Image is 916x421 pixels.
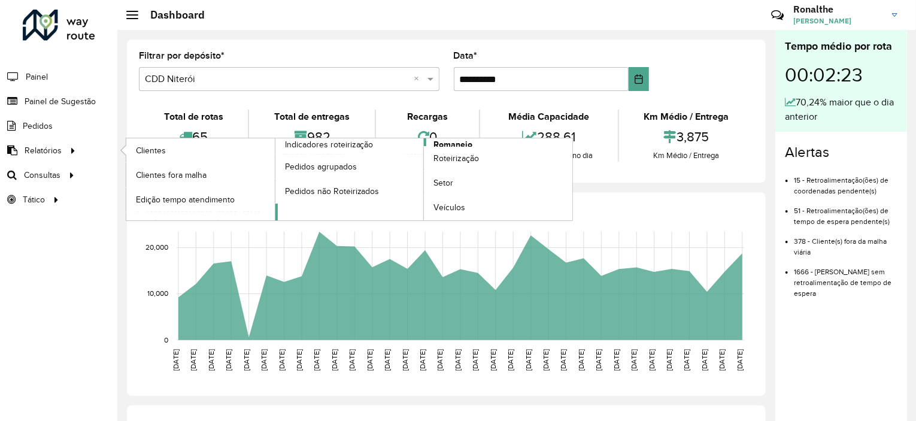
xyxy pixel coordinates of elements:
div: Recargas [379,110,476,124]
li: 51 - Retroalimentação(ões) de tempo de espera pendente(s) [794,196,897,227]
text: [DATE] [260,349,268,371]
text: [DATE] [595,349,603,371]
div: Km Médio / Entrega [622,150,751,162]
span: [PERSON_NAME] [793,16,883,26]
span: Indicadores roteirização [285,138,374,151]
span: Romaneio [433,138,472,151]
div: Tempo médio por rota [785,38,897,54]
div: 3,875 [622,124,751,150]
li: 1666 - [PERSON_NAME] sem retroalimentação de tempo de espera [794,258,897,299]
span: Painel [26,71,48,83]
div: 65 [142,124,245,150]
text: [DATE] [436,349,444,371]
text: [DATE] [683,349,691,371]
span: Clear all [414,72,424,86]
text: [DATE] [471,349,479,371]
text: [DATE] [207,349,215,371]
text: [DATE] [172,349,180,371]
div: Média Capacidade [483,110,614,124]
text: [DATE] [366,349,374,371]
text: 20,000 [145,244,168,252]
span: Pedidos agrupados [285,160,357,173]
a: Indicadores roteirização [126,138,424,220]
label: Filtrar por depósito [139,49,225,63]
div: 70,24% maior que o dia anterior [785,95,897,124]
a: Clientes fora malha [126,163,275,187]
text: [DATE] [630,349,638,371]
a: Romaneio [275,138,573,220]
div: 288,61 [483,124,614,150]
a: Veículos [424,196,572,220]
span: Pedidos não Roteirizados [285,185,380,198]
text: [DATE] [736,349,744,371]
text: [DATE] [612,349,620,371]
span: Roteirização [433,152,479,165]
span: Setor [433,177,453,189]
text: 0 [164,336,168,344]
div: 982 [252,124,371,150]
text: [DATE] [718,349,726,371]
li: 15 - Retroalimentação(ões) de coordenadas pendente(s) [794,166,897,196]
span: Clientes [136,144,166,157]
label: Data [454,49,478,63]
span: Painel de Sugestão [25,95,96,108]
span: Relatórios [25,144,62,157]
div: 0 [379,124,476,150]
h4: Alertas [785,144,897,161]
div: Total de entregas [252,110,371,124]
text: [DATE] [454,349,462,371]
h3: Ronalthe [793,4,883,15]
text: [DATE] [418,349,426,371]
text: [DATE] [542,349,550,371]
a: Pedidos não Roteirizados [275,179,424,203]
span: Veículos [433,201,465,214]
text: [DATE] [189,349,197,371]
a: Clientes [126,138,275,162]
text: [DATE] [700,349,708,371]
button: Choose Date [629,67,649,91]
text: [DATE] [348,349,356,371]
a: Roteirização [424,147,572,171]
text: 10,000 [147,290,168,298]
text: [DATE] [401,349,409,371]
text: [DATE] [313,349,320,371]
a: Setor [424,171,572,195]
span: Tático [23,193,45,206]
span: Edição tempo atendimento [136,193,235,206]
span: Clientes fora malha [136,169,207,181]
text: [DATE] [278,349,286,371]
text: [DATE] [524,349,532,371]
h2: Dashboard [138,8,205,22]
text: [DATE] [560,349,568,371]
div: 00:02:23 [785,54,897,95]
span: Consultas [24,169,60,181]
li: 378 - Cliente(s) fora da malha viária [794,227,897,258]
span: Pedidos [23,120,53,132]
div: Total de rotas [142,110,245,124]
a: Contato Rápido [765,2,790,28]
text: [DATE] [648,349,656,371]
a: Edição tempo atendimento [126,187,275,211]
text: [DATE] [665,349,673,371]
text: [DATE] [577,349,585,371]
a: Pedidos agrupados [275,155,424,178]
text: [DATE] [295,349,303,371]
text: [DATE] [330,349,338,371]
text: [DATE] [489,349,497,371]
text: [DATE] [242,349,250,371]
text: [DATE] [506,349,514,371]
text: [DATE] [225,349,232,371]
div: Km Médio / Entrega [622,110,751,124]
text: [DATE] [383,349,391,371]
